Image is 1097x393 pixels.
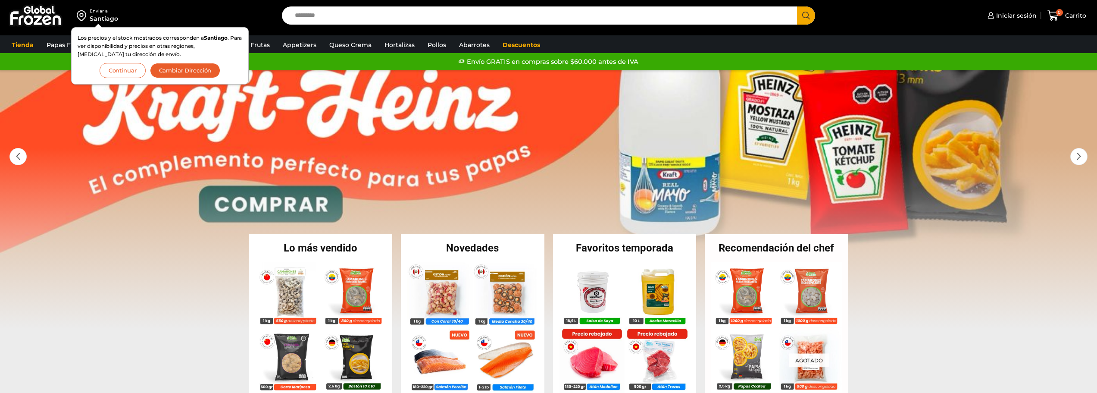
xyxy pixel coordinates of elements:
[249,243,393,253] h2: Lo más vendido
[7,37,38,53] a: Tienda
[789,354,829,367] p: Agotado
[401,243,544,253] h2: Novedades
[90,14,118,23] div: Santiago
[380,37,419,53] a: Hortalizas
[985,7,1037,24] a: Iniciar sesión
[204,35,228,41] strong: Santiago
[1045,6,1088,26] a: 0 Carrito
[78,34,242,59] p: Los precios y el stock mostrados corresponden a . Para ver disponibilidad y precios en otras regi...
[455,37,494,53] a: Abarrotes
[1063,11,1086,20] span: Carrito
[100,63,146,78] button: Continuar
[423,37,450,53] a: Pollos
[77,8,90,23] img: address-field-icon.svg
[1056,9,1063,16] span: 0
[325,37,376,53] a: Queso Crema
[498,37,544,53] a: Descuentos
[9,148,27,165] div: Previous slide
[150,63,221,78] button: Cambiar Dirección
[90,8,118,14] div: Enviar a
[553,243,697,253] h2: Favoritos temporada
[42,37,88,53] a: Papas Fritas
[278,37,321,53] a: Appetizers
[705,243,848,253] h2: Recomendación del chef
[797,6,815,25] button: Search button
[1070,148,1088,165] div: Next slide
[994,11,1037,20] span: Iniciar sesión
